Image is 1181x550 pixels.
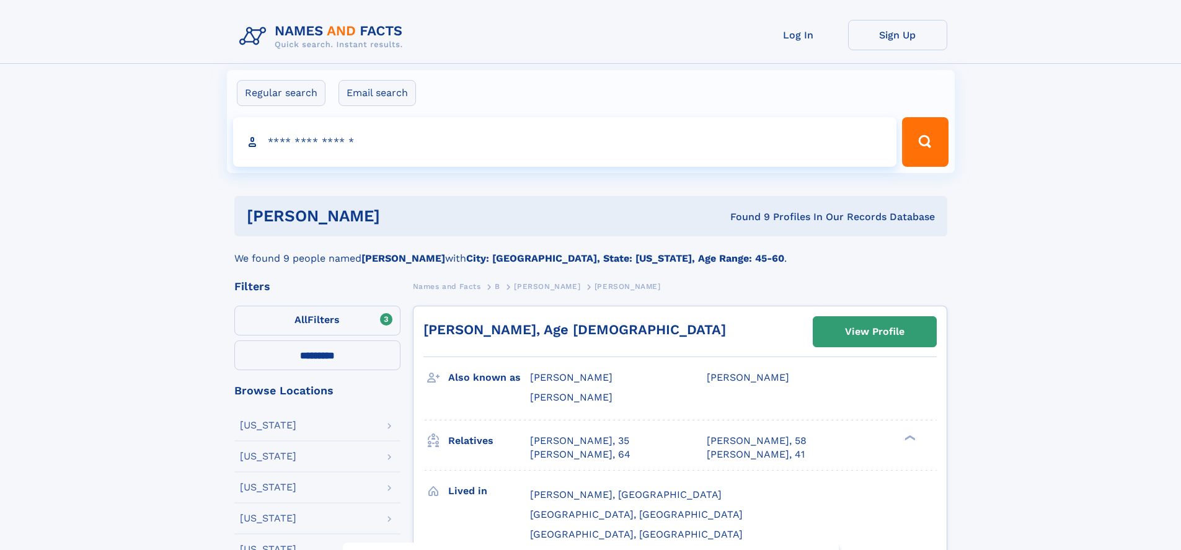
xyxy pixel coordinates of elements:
[902,117,948,167] button: Search Button
[361,252,445,264] b: [PERSON_NAME]
[530,528,743,540] span: [GEOGRAPHIC_DATA], [GEOGRAPHIC_DATA]
[234,306,400,335] label: Filters
[530,508,743,520] span: [GEOGRAPHIC_DATA], [GEOGRAPHIC_DATA]
[514,282,580,291] span: [PERSON_NAME]
[530,371,613,383] span: [PERSON_NAME]
[294,314,307,326] span: All
[707,371,789,383] span: [PERSON_NAME]
[234,385,400,396] div: Browse Locations
[495,278,500,294] a: B
[707,434,807,448] a: [PERSON_NAME], 58
[845,317,905,346] div: View Profile
[240,451,296,461] div: [US_STATE]
[234,281,400,292] div: Filters
[240,482,296,492] div: [US_STATE]
[237,80,325,106] label: Regular search
[848,20,947,50] a: Sign Up
[813,317,936,347] a: View Profile
[530,489,722,500] span: [PERSON_NAME], [GEOGRAPHIC_DATA]
[514,278,580,294] a: [PERSON_NAME]
[233,117,897,167] input: search input
[707,448,805,461] a: [PERSON_NAME], 41
[466,252,784,264] b: City: [GEOGRAPHIC_DATA], State: [US_STATE], Age Range: 45-60
[595,282,661,291] span: [PERSON_NAME]
[240,513,296,523] div: [US_STATE]
[413,278,481,294] a: Names and Facts
[234,236,947,266] div: We found 9 people named with .
[530,434,629,448] a: [PERSON_NAME], 35
[555,210,935,224] div: Found 9 Profiles In Our Records Database
[530,391,613,403] span: [PERSON_NAME]
[530,448,630,461] a: [PERSON_NAME], 64
[749,20,848,50] a: Log In
[247,208,555,224] h1: [PERSON_NAME]
[240,420,296,430] div: [US_STATE]
[234,20,413,53] img: Logo Names and Facts
[448,367,530,388] h3: Also known as
[448,481,530,502] h3: Lived in
[338,80,416,106] label: Email search
[495,282,500,291] span: B
[448,430,530,451] h3: Relatives
[901,433,916,441] div: ❯
[423,322,726,337] a: [PERSON_NAME], Age [DEMOGRAPHIC_DATA]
